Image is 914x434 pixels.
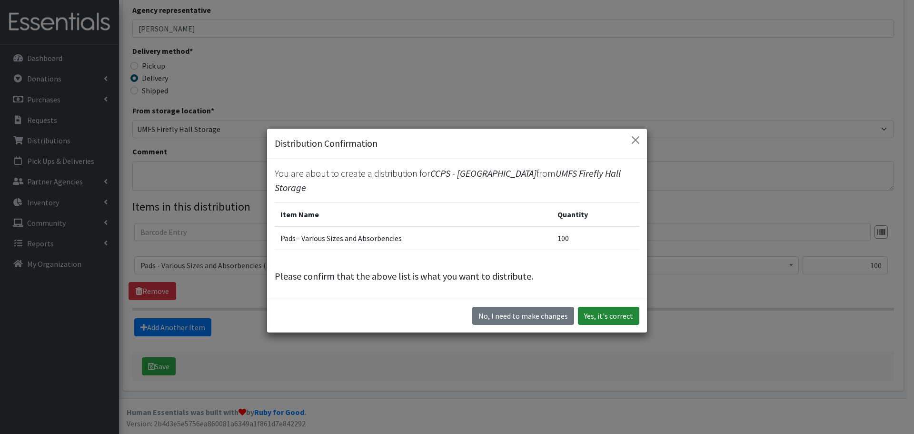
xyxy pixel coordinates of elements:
td: 100 [552,226,639,250]
span: CCPS - [GEOGRAPHIC_DATA] [430,167,536,179]
p: You are about to create a distribution for from [275,166,639,195]
button: Yes, it's correct [578,307,639,325]
h5: Distribution Confirmation [275,136,378,151]
p: Please confirm that the above list is what you want to distribute. [275,269,639,283]
th: Item Name [275,202,552,226]
td: Pads - Various Sizes and Absorbencies [275,226,552,250]
th: Quantity [552,202,639,226]
button: Close [628,132,643,148]
button: No I need to make changes [472,307,574,325]
span: UMFS Firefly Hall Storage [275,167,621,193]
